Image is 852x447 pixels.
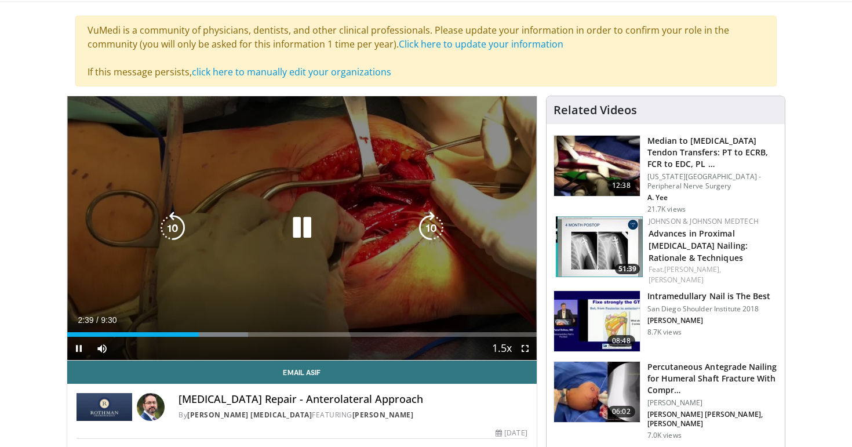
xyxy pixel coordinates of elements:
button: Mute [90,337,114,360]
a: Click here to update your information [399,38,563,50]
a: [PERSON_NAME] [649,275,704,285]
button: Fullscreen [514,337,537,360]
p: 7.0K views [647,431,682,440]
a: 08:48 Intramedullary Nail is The Best San Diego Shoulder Institute 2018 [PERSON_NAME] 8.7K views [554,290,778,352]
div: By FEATURING [179,410,527,420]
span: 51:39 [615,264,640,274]
div: [DATE] [496,428,527,438]
div: VuMedi is a community of physicians, dentists, and other clinical professionals. Please update yo... [75,16,777,86]
a: 06:02 Percutaneous Antegrade Nailing for Humeral Shaft Fracture With Compr… [PERSON_NAME] [PERSON... [554,361,778,440]
p: [PERSON_NAME] [647,316,771,325]
h3: Percutaneous Antegrade Nailing for Humeral Shaft Fracture With Compr… [647,361,778,396]
p: [US_STATE][GEOGRAPHIC_DATA] - Peripheral Nerve Surgery [647,172,778,191]
a: [PERSON_NAME] [352,410,414,420]
span: 2:39 [78,315,93,325]
p: San Diego Shoulder Institute 2018 [647,304,771,314]
p: [PERSON_NAME] [PERSON_NAME], [PERSON_NAME] [647,410,778,428]
div: Progress Bar [67,332,537,337]
img: 88ed5bdc-a0c7-48b1-80c0-588cbe3a9ce5.150x105_q85_crop-smart_upscale.jpg [554,291,640,351]
img: c529910c-0bdd-43c1-802e-fcc396db0cec.150x105_q85_crop-smart_upscale.jpg [554,362,640,422]
h4: Related Videos [554,103,637,117]
p: 8.7K views [647,328,682,337]
span: 9:30 [101,315,116,325]
span: / [96,315,99,325]
h3: Median to [MEDICAL_DATA] Tendon Transfers: PT to ECRB, FCR to EDC, PL … [647,135,778,170]
img: 51c79e9b-08d2-4aa9-9189-000d819e3bdb.150x105_q85_crop-smart_upscale.jpg [556,216,643,277]
span: 12:38 [607,180,635,191]
a: Advances in Proximal [MEDICAL_DATA] Nailing: Rationale & Techniques [649,228,748,263]
img: Rothman Hand Surgery [77,393,132,421]
img: 304908_0001_1.png.150x105_q85_crop-smart_upscale.jpg [554,136,640,196]
div: Feat. [649,264,775,285]
video-js: Video Player [67,96,537,361]
p: 21.7K views [647,205,686,214]
a: Email Asif [67,361,537,384]
img: Avatar [137,393,165,421]
button: Playback Rate [490,337,514,360]
p: A. Yee [647,193,778,202]
a: click here to manually edit your organizations [192,66,391,78]
a: Johnson & Johnson MedTech [649,216,759,226]
a: 12:38 Median to [MEDICAL_DATA] Tendon Transfers: PT to ECRB, FCR to EDC, PL … [US_STATE][GEOGRAPH... [554,135,778,214]
h4: [MEDICAL_DATA] Repair - Anterolateral Approach [179,393,527,406]
span: 06:02 [607,406,635,417]
a: 51:39 [556,216,643,277]
a: [PERSON_NAME], [664,264,721,274]
h3: Intramedullary Nail is The Best [647,290,771,302]
span: 08:48 [607,335,635,347]
button: Pause [67,337,90,360]
a: [PERSON_NAME] [MEDICAL_DATA] [187,410,312,420]
p: [PERSON_NAME] [647,398,778,408]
